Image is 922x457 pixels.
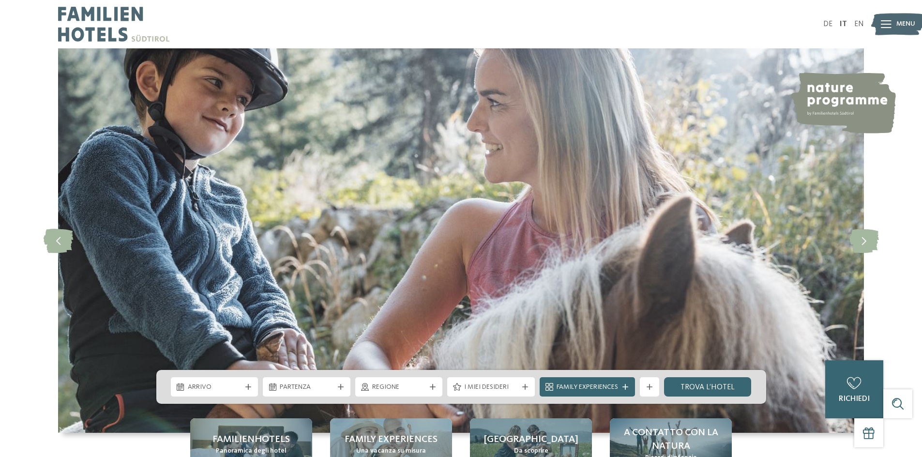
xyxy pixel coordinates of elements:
[664,377,752,397] a: trova l’hotel
[620,426,722,453] span: A contatto con la natura
[854,20,864,28] a: EN
[789,73,896,133] img: nature programme by Familienhotels Südtirol
[280,383,333,392] span: Partenza
[464,383,518,392] span: I miei desideri
[825,360,883,418] a: richiedi
[212,433,290,446] span: Familienhotels
[839,395,870,403] span: richiedi
[345,433,438,446] span: Family experiences
[356,446,426,456] span: Una vacanza su misura
[58,48,864,433] img: Family hotel Alto Adige: the happy family places!
[896,19,915,29] span: Menu
[372,383,426,392] span: Regione
[484,433,578,446] span: [GEOGRAPHIC_DATA]
[840,20,847,28] a: IT
[514,446,548,456] span: Da scoprire
[557,383,618,392] span: Family Experiences
[216,446,287,456] span: Panoramica degli hotel
[823,20,832,28] a: DE
[188,383,242,392] span: Arrivo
